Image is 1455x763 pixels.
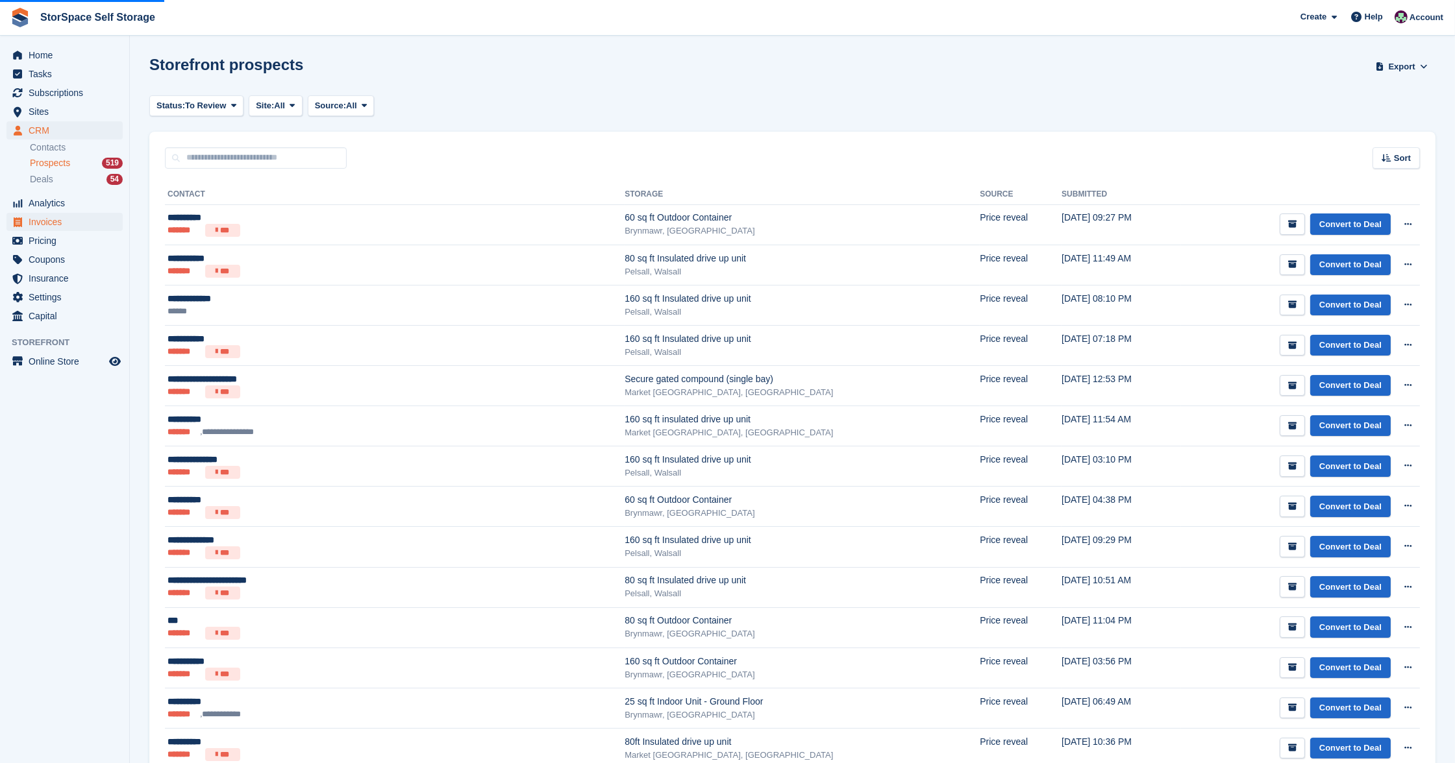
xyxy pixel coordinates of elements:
[1062,285,1181,325] td: [DATE] 08:10 PM
[625,466,980,479] div: Pelsall, Walsall
[1062,406,1181,446] td: [DATE] 11:54 AM
[6,103,123,121] a: menu
[1062,688,1181,728] td: [DATE] 06:49 AM
[625,547,980,560] div: Pelsall, Walsall
[6,307,123,325] a: menu
[6,250,123,269] a: menu
[980,285,1062,325] td: Price reveal
[980,245,1062,285] td: Price reveal
[256,99,274,112] span: Site:
[29,194,106,212] span: Analytics
[6,269,123,287] a: menu
[29,307,106,325] span: Capital
[10,8,30,27] img: stora-icon-8386f47178a22dfd0bd8f6a31ec36ba5ce8667c1dd55bd0f319d3a0aa187defe.svg
[106,174,123,185] div: 54
[980,204,1062,245] td: Price reveal
[156,99,185,112] span: Status:
[1310,738,1391,759] a: Convert to Deal
[1062,607,1181,648] td: [DATE] 11:04 PM
[1310,657,1391,679] a: Convert to Deal
[1310,295,1391,316] a: Convert to Deal
[625,587,980,600] div: Pelsall, Walsall
[625,346,980,359] div: Pelsall, Walsall
[625,493,980,507] div: 60 sq ft Outdoor Container
[625,413,980,426] div: 160 sq ft insulated drive up unit
[274,99,285,112] span: All
[1310,375,1391,396] a: Convert to Deal
[1310,254,1391,276] a: Convert to Deal
[30,156,123,170] a: Prospects 519
[165,184,625,205] th: Contact
[980,325,1062,365] td: Price reveal
[1389,60,1415,73] span: Export
[1310,616,1391,638] a: Convert to Deal
[1365,10,1383,23] span: Help
[1373,56,1430,77] button: Export
[29,288,106,306] span: Settings
[625,574,980,587] div: 80 sq ft Insulated drive up unit
[30,173,123,186] a: Deals 54
[29,84,106,102] span: Subscriptions
[149,95,243,117] button: Status: To Review
[29,250,106,269] span: Coupons
[980,527,1062,567] td: Price reveal
[625,749,980,762] div: Market [GEOGRAPHIC_DATA], [GEOGRAPHIC_DATA]
[1062,245,1181,285] td: [DATE] 11:49 AM
[1062,204,1181,245] td: [DATE] 09:27 PM
[1310,213,1391,235] a: Convert to Deal
[35,6,160,28] a: StorSpace Self Storage
[980,607,1062,648] td: Price reveal
[30,157,70,169] span: Prospects
[6,84,123,102] a: menu
[1410,11,1443,24] span: Account
[1062,446,1181,487] td: [DATE] 03:10 PM
[1300,10,1326,23] span: Create
[625,184,980,205] th: Storage
[30,141,123,154] a: Contacts
[625,614,980,627] div: 80 sq ft Outdoor Container
[149,56,303,73] h1: Storefront prospects
[625,668,980,681] div: Brynmawr, [GEOGRAPHIC_DATA]
[29,121,106,139] span: CRM
[980,487,1062,527] td: Price reveal
[625,332,980,346] div: 160 sq ft Insulated drive up unit
[6,352,123,370] a: menu
[1062,366,1181,406] td: [DATE] 12:53 PM
[102,158,123,169] div: 519
[249,95,303,117] button: Site: All
[625,453,980,466] div: 160 sq ft Insulated drive up unit
[6,232,123,250] a: menu
[6,194,123,212] a: menu
[980,446,1062,487] td: Price reveal
[1310,496,1391,517] a: Convert to Deal
[1062,184,1181,205] th: Submitted
[625,695,980,708] div: 25 sq ft Indoor Unit - Ground Floor
[625,735,980,749] div: 80ft Insulated drive up unit
[980,184,1062,205] th: Source
[29,65,106,83] span: Tasks
[625,386,980,399] div: Market [GEOGRAPHIC_DATA], [GEOGRAPHIC_DATA]
[1062,648,1181,688] td: [DATE] 03:56 PM
[625,265,980,278] div: Pelsall, Walsall
[1394,152,1411,165] span: Sort
[12,336,129,349] span: Storefront
[625,224,980,237] div: Brynmawr, [GEOGRAPHIC_DATA]
[625,627,980,640] div: Brynmawr, [GEOGRAPHIC_DATA]
[625,306,980,319] div: Pelsall, Walsall
[6,65,123,83] a: menu
[29,232,106,250] span: Pricing
[315,99,346,112] span: Source:
[625,252,980,265] div: 80 sq ft Insulated drive up unit
[980,406,1062,446] td: Price reveal
[1310,415,1391,437] a: Convert to Deal
[1310,576,1391,598] a: Convert to Deal
[6,213,123,231] a: menu
[29,46,106,64] span: Home
[6,46,123,64] a: menu
[625,533,980,547] div: 160 sq ft Insulated drive up unit
[1062,325,1181,365] td: [DATE] 07:18 PM
[1395,10,1408,23] img: Ross Hadlington
[1062,527,1181,567] td: [DATE] 09:29 PM
[346,99,357,112] span: All
[1062,567,1181,607] td: [DATE] 10:51 AM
